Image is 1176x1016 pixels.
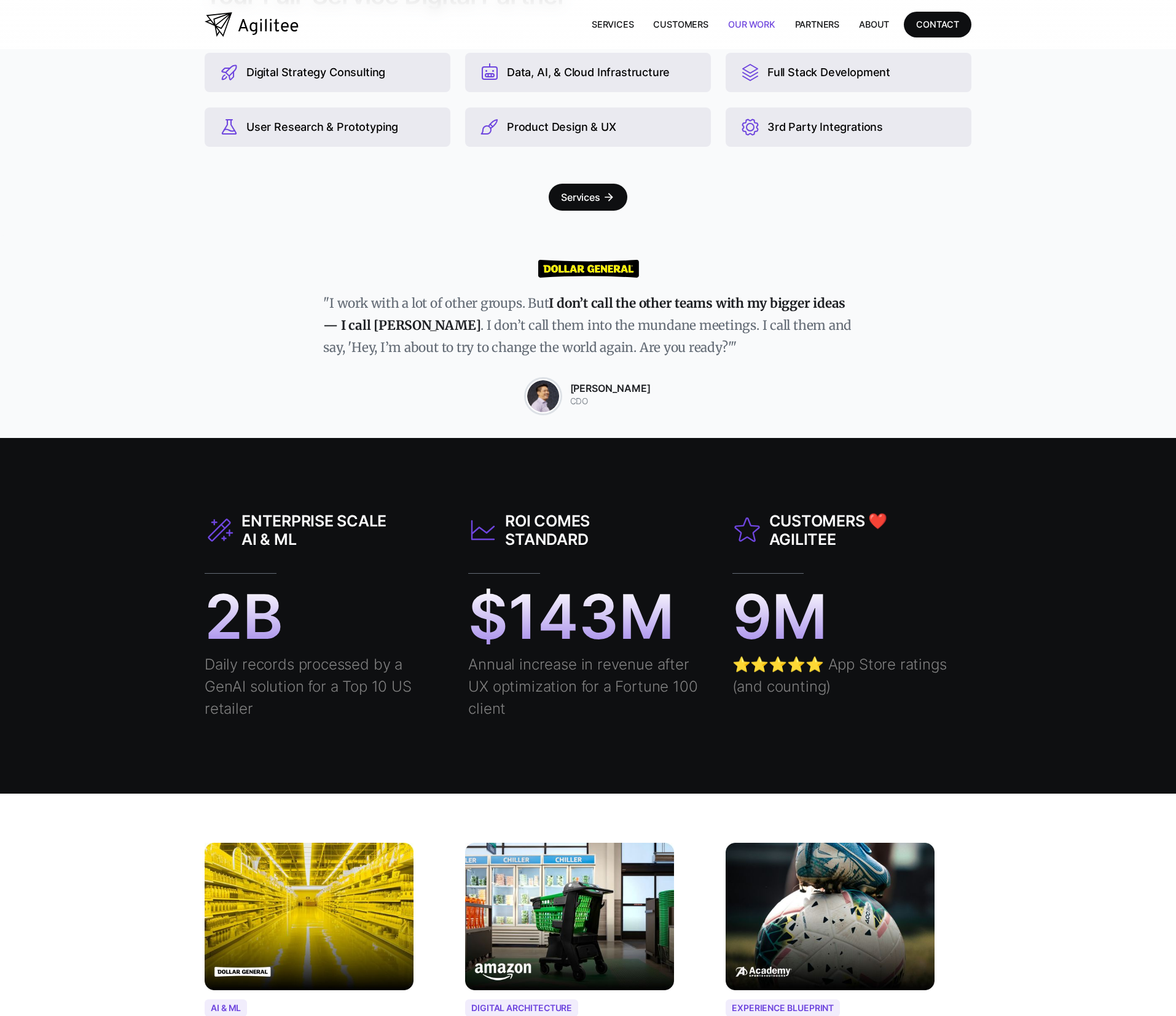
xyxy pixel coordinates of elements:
div: User Research & Prototyping [246,120,398,134]
a: home [205,12,299,37]
a: Partners [785,12,850,37]
div: 3rd Party Integrations [767,120,883,134]
div: ⭐⭐⭐⭐⭐ App Store ratings (and counting) [732,654,971,698]
div: arrow_forward [603,191,615,203]
a: Services [582,12,644,37]
div: 2B [205,586,283,647]
div: Full Stack Development [767,66,890,79]
div: ENTERPRISE SCALE AI & ML [241,512,389,549]
div: CDO [570,394,651,409]
strong: [PERSON_NAME] [570,382,651,394]
div: Daily records processed by a GenAI solution for a Top 10 US retailer [205,654,444,720]
div: CONTACT [916,17,959,32]
strong: I don’t call the other teams with my bigger ideas — I call [PERSON_NAME] [323,295,845,334]
div: ROI COMES STANDARD [505,512,653,549]
a: Servicesarrow_forward [549,184,627,211]
div: $143M [468,586,674,647]
a: CONTACT [904,12,971,37]
p: "I work with a lot of other groups. But . I don’t call them into the mundane meetings. I call the... [323,292,852,359]
div: Data, AI, & Cloud Infrastructure [507,66,670,79]
div: Services [561,189,600,206]
div: Digital Strategy Consulting [246,66,385,79]
a: About [849,12,899,37]
div: 9M [732,586,828,647]
a: Customers [643,12,718,37]
div: CUSTOMERS ❤️ AGILITEE [769,512,917,549]
div: Product Design & UX [507,120,616,134]
div: Annual increase in revenue after UX optimization for a Fortune 100 client [468,654,707,720]
a: Our Work [718,12,785,37]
